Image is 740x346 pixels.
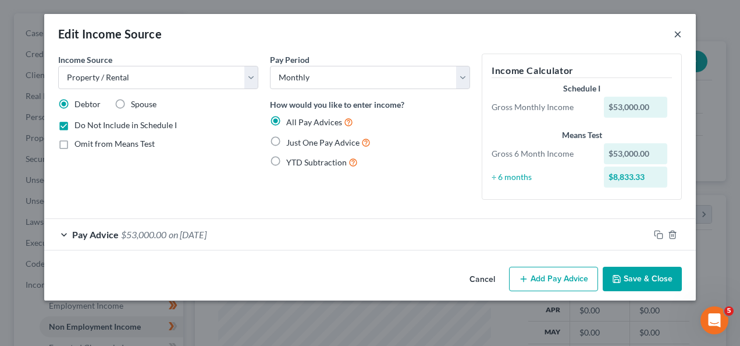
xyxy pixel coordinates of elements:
[486,171,598,183] div: ÷ 6 months
[603,267,682,291] button: Save & Close
[724,306,734,316] span: 5
[460,268,504,291] button: Cancel
[74,120,177,130] span: Do Not Include in Schedule I
[492,83,672,94] div: Schedule I
[58,55,112,65] span: Income Source
[674,27,682,41] button: ×
[604,167,668,188] div: $8,833.33
[121,229,166,240] span: $53,000.00
[270,54,309,66] label: Pay Period
[604,97,668,118] div: $53,000.00
[270,98,404,111] label: How would you like to enter income?
[286,137,360,147] span: Just One Pay Advice
[492,129,672,141] div: Means Test
[74,99,101,109] span: Debtor
[286,157,347,167] span: YTD Subtraction
[700,306,728,334] iframe: Intercom live chat
[72,229,119,240] span: Pay Advice
[604,143,668,164] div: $53,000.00
[131,99,156,109] span: Spouse
[169,229,207,240] span: on [DATE]
[492,63,672,78] h5: Income Calculator
[74,139,155,149] span: Omit from Means Test
[486,101,598,113] div: Gross Monthly Income
[509,267,598,291] button: Add Pay Advice
[486,148,598,160] div: Gross 6 Month Income
[58,26,162,42] div: Edit Income Source
[286,117,342,127] span: All Pay Advices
